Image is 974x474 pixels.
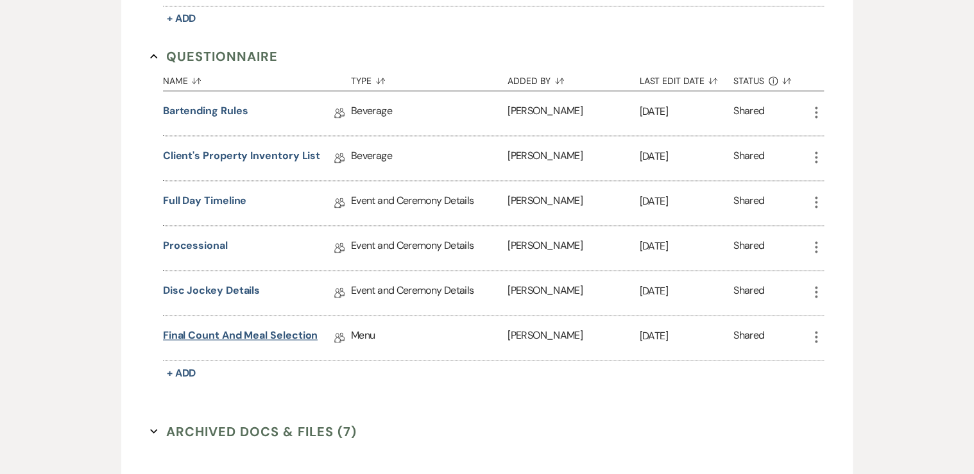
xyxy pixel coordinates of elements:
[639,238,733,255] p: [DATE]
[351,181,508,225] div: Event and Ceremony Details
[639,328,733,344] p: [DATE]
[351,136,508,180] div: Beverage
[508,91,639,135] div: [PERSON_NAME]
[150,47,278,66] button: Questionnaire
[167,12,196,25] span: + Add
[733,328,764,348] div: Shared
[733,148,764,168] div: Shared
[639,193,733,210] p: [DATE]
[150,421,357,441] button: Archived Docs & Files (7)
[163,328,318,348] a: Final Count and Meal Selection
[508,66,639,90] button: Added By
[508,136,639,180] div: [PERSON_NAME]
[163,238,228,258] a: Processional
[733,238,764,258] div: Shared
[508,271,639,315] div: [PERSON_NAME]
[639,66,733,90] button: Last Edit Date
[733,283,764,303] div: Shared
[351,226,508,270] div: Event and Ceremony Details
[508,181,639,225] div: [PERSON_NAME]
[163,10,200,28] button: + Add
[167,366,196,379] span: + Add
[733,66,808,90] button: Status
[639,103,733,120] p: [DATE]
[508,226,639,270] div: [PERSON_NAME]
[639,148,733,165] p: [DATE]
[163,364,200,382] button: + Add
[733,193,764,213] div: Shared
[163,283,260,303] a: Disc Jockey Details
[639,283,733,300] p: [DATE]
[351,66,508,90] button: Type
[351,91,508,135] div: Beverage
[733,76,764,85] span: Status
[163,66,351,90] button: Name
[508,316,639,360] div: [PERSON_NAME]
[163,103,248,123] a: Bartending Rules
[351,316,508,360] div: Menu
[163,193,247,213] a: Full Day Timeline
[163,148,320,168] a: Client's Property Inventory List
[733,103,764,123] div: Shared
[351,271,508,315] div: Event and Ceremony Details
